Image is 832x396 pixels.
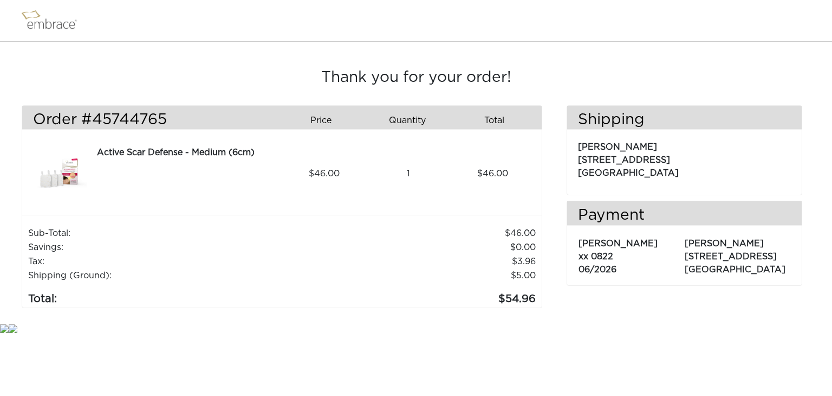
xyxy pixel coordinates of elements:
[307,254,536,269] td: 3.96
[477,167,508,180] span: 46.00
[28,226,307,240] td: Sub-Total:
[578,135,791,180] p: [PERSON_NAME] [STREET_ADDRESS] [GEOGRAPHIC_DATA]
[578,252,613,261] span: xx 0822
[685,232,790,276] p: [PERSON_NAME] [STREET_ADDRESS] [GEOGRAPHIC_DATA]
[28,269,307,283] td: Shipping (Ground):
[567,111,802,130] h3: Shipping
[407,167,410,180] span: 1
[282,111,368,130] div: Price
[28,240,307,254] td: Savings :
[455,111,542,130] div: Total
[9,324,17,333] img: star.gif
[567,207,802,225] h3: Payment
[307,283,536,308] td: 54.96
[97,146,278,159] div: Active Scar Defense - Medium (6cm)
[28,283,307,308] td: Total:
[307,269,536,283] td: $5.00
[578,239,658,248] span: [PERSON_NAME]
[578,265,616,274] span: 06/2026
[19,7,89,34] img: logo.png
[307,240,536,254] td: 0.00
[389,114,426,127] span: Quantity
[307,226,536,240] td: 46.00
[33,111,274,130] h3: Order #45744765
[28,254,307,269] td: Tax:
[309,167,340,180] span: 46.00
[33,146,87,201] img: 3dae449a-8dcd-11e7-960f-02e45ca4b85b.jpeg
[22,69,810,87] h3: Thank you for your order!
